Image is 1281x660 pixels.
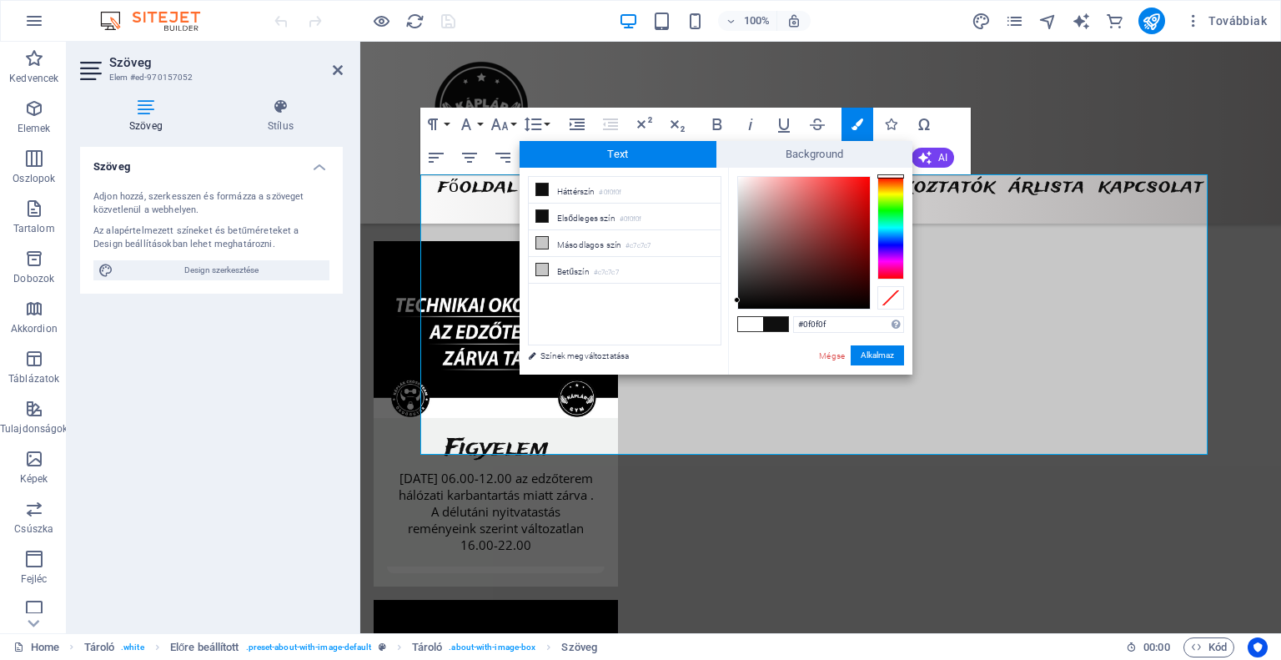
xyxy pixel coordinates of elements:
[109,70,309,85] h3: Elem #ed-970157052
[620,214,642,225] small: #0f0f0f
[851,345,904,365] button: Alkalmaz
[738,317,763,331] span: #ffffff
[1142,12,1161,31] i: Közzététel
[594,267,619,279] small: #c7c7c7
[13,272,54,285] p: Dobozok
[875,108,907,141] button: Icons
[1072,12,1091,31] i: AI Writer
[786,13,801,28] i: Átméretezés esetén automatikusan beállítja a nagyítási szintet a választott eszköznek megfelelően.
[1005,11,1025,31] button: pages
[529,177,721,204] li: Háttérszín
[93,260,329,280] button: Design szerkesztése
[93,190,329,218] div: Adjon hozzá, szerkesszen és formázza a szöveget közvetlenül a webhelyen.
[1038,11,1058,31] button: navigator
[84,637,597,657] nav: breadcrumb
[529,257,721,284] li: Betűszín
[817,350,846,362] a: Mégse
[84,637,115,657] span: Kattintson a kijelöléshez. Dupla kattintás az szerkesztéshez
[405,12,424,31] i: Weboldal újratöltése
[1072,11,1092,31] button: text_generator
[908,108,940,141] button: Special Characters
[21,572,48,586] p: Fejléc
[972,12,991,31] i: Tervezés (Ctrl+Alt+Y)
[8,372,59,385] p: Táblázatok
[1105,11,1125,31] button: commerce
[13,222,55,235] p: Tartalom
[595,108,626,141] button: Decrease Indent
[11,322,58,335] p: Akkordion
[18,122,51,135] p: Elemek
[520,108,552,141] button: Line Height
[735,108,766,141] button: Italic (Ctrl+I)
[1248,637,1268,657] button: Usercentrics
[96,11,221,31] img: Editor Logo
[13,637,59,657] a: Kattintson a kijelölés megszüntetéséhez. Dupla kattintás az oldalak megnyitásához
[80,147,343,177] h4: Szöveg
[1183,637,1234,657] button: Kód
[170,637,239,657] span: Kattintson a kijelöléshez. Dupla kattintás az szerkesztéshez
[841,108,873,141] button: Colors
[1155,641,1158,653] span: :
[561,108,593,141] button: Increase Indent
[520,345,713,366] a: Színek megváltoztatása
[420,141,452,174] button: Align Left
[520,141,716,168] span: Text
[743,11,770,31] h6: 100%
[1005,12,1024,31] i: Oldalak (Ctrl+Alt+S)
[93,224,329,252] div: Az alapértelmezett színeket és betűméreteket a Design beállításokban lehet meghatározni.
[1143,637,1169,657] span: 00 00
[938,153,947,163] span: AI
[1178,8,1273,34] button: Továbbiak
[454,108,485,141] button: Font Family
[529,230,721,257] li: Másodlagos szín
[1191,637,1227,657] span: Kód
[371,11,391,31] button: Kattintson ide az előnézeti módból való kilépéshez és a szerkesztés folytatásához
[109,55,343,70] h2: Szöveg
[1138,8,1165,34] button: publish
[661,108,693,141] button: Subscript
[561,637,597,657] span: Kattintson a kijelöléshez. Dupla kattintás az szerkesztéshez
[420,108,452,141] button: Paragraph Format
[972,11,992,31] button: design
[20,472,48,486] p: Képek
[599,187,621,199] small: #0f0f0f
[529,204,721,230] li: Elsődleges szín
[801,108,833,141] button: Strikethrough
[404,11,424,31] button: reload
[121,637,144,657] span: . white
[1105,12,1124,31] i: Kereskedelem
[14,522,53,536] p: Csúszka
[80,98,219,134] h4: Szöveg
[716,141,913,168] span: Background
[768,108,800,141] button: Underline (Ctrl+U)
[628,108,660,141] button: Superscript
[379,642,386,652] i: Ez az elem egy testreszabható előre beállítás
[1185,13,1267,29] span: Továbbiak
[454,141,485,174] button: Align Center
[449,637,535,657] span: . about-with-image-box
[487,141,519,174] button: Align Right
[9,72,58,85] p: Kedvencek
[625,240,651,252] small: #c7c7c7
[877,286,904,310] div: Clear Color Selection
[1126,637,1170,657] h6: Munkamenet idő
[13,172,55,185] p: Oszlopok
[1038,12,1057,31] i: Navigátor
[219,98,343,134] h4: Stílus
[701,108,733,141] button: Bold (Ctrl+B)
[718,11,777,31] button: 100%
[763,317,788,331] span: #0f0f0f
[412,637,443,657] span: Kattintson a kijelöléshez. Dupla kattintás az szerkesztéshez
[246,637,372,657] span: . preset-about-with-image-default
[118,260,324,280] span: Design szerkesztése
[912,148,954,168] button: AI
[487,108,519,141] button: Font Size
